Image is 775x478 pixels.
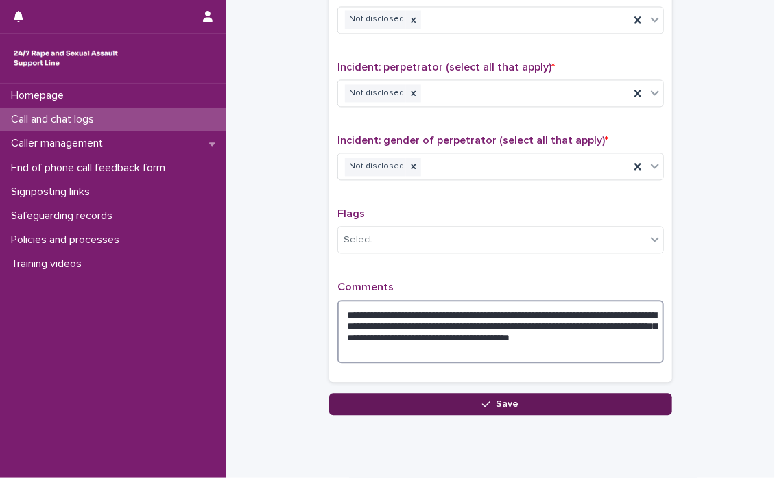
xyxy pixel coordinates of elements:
[497,399,519,409] span: Save
[5,210,123,223] p: Safeguarding records
[344,233,378,247] div: Select...
[5,186,101,199] p: Signposting links
[5,137,114,150] p: Caller management
[5,162,176,175] p: End of phone call feedback form
[337,135,608,146] span: Incident: gender of perpetrator (select all that apply)
[345,84,406,103] div: Not disclosed
[337,62,555,73] span: Incident: perpetrator (select all that apply)
[5,89,75,102] p: Homepage
[5,234,130,247] p: Policies and processes
[11,45,121,72] img: rhQMoQhaT3yELyF149Cw
[345,158,406,176] div: Not disclosed
[329,393,672,415] button: Save
[345,10,406,29] div: Not disclosed
[337,281,394,292] span: Comments
[5,257,93,271] p: Training videos
[5,113,105,126] p: Call and chat logs
[337,208,365,219] span: Flags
